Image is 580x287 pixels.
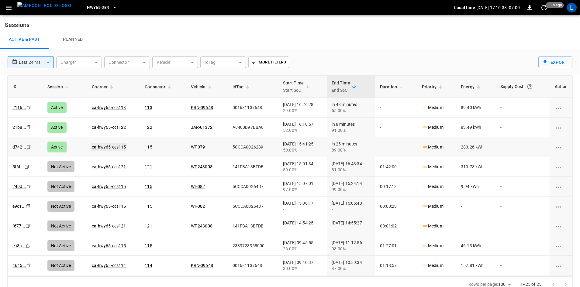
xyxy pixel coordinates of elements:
div: Not Active [47,240,75,251]
span: Session [47,83,71,91]
td: - [495,98,550,118]
div: copy [26,242,32,249]
span: End TimeEnd SoC [332,79,358,94]
a: ca-hwy65-ccs122 [92,125,126,130]
span: Start TimeStart SoC [283,79,312,94]
span: Energy [461,83,482,91]
td: 00:01:02 [375,216,417,236]
div: End Time [332,79,350,94]
a: 114 [145,263,152,268]
div: 91.00% [332,127,371,133]
button: Export [538,56,572,68]
td: 001681137648 [228,256,278,275]
div: 52.00% [283,127,322,133]
a: 122 [145,125,152,130]
div: - [332,226,371,232]
a: 113 [145,105,152,110]
div: copy [26,104,32,111]
td: 83.49 kWh [456,118,495,137]
div: [DATE] 15:01:34 [283,161,322,173]
td: 2389723958000 [228,236,278,256]
td: 5CCCA00264D7 [228,196,278,216]
div: [DATE] 14:55:27 [332,220,371,232]
td: 01:27:01 [375,236,417,256]
a: e9c1... [12,204,26,209]
a: 121 [145,224,152,228]
div: Start Time [283,79,304,94]
span: 11 s ago [546,2,564,8]
a: WT-243008 [191,164,212,169]
td: 01:18:57 [375,256,417,275]
div: [DATE] 09:40:37 [283,259,322,272]
span: Priority [422,83,444,91]
td: 001681137648 [228,98,278,118]
td: - [495,157,550,177]
a: ca-hwy65-ccs113 [92,105,126,110]
div: [DATE] 15:41:25 [283,141,322,153]
th: Action [550,76,572,98]
div: in 8 minutes [332,121,371,133]
div: Last 24 hrs [19,56,54,68]
div: in 48 minutes [332,101,371,114]
div: in 25 minutes [332,141,371,153]
p: Medium [422,262,444,269]
a: ca-hwy65-ccs115 [92,204,126,209]
div: 29.00% [283,108,322,114]
td: 00:17:13 [375,177,417,196]
a: 121 [145,164,152,169]
div: [DATE] 15:24:14 [332,180,371,193]
span: IdTag [233,83,252,91]
td: - [186,236,228,256]
a: 115 [145,145,152,149]
p: [DATE] 17:10:38 -07:00 [476,5,520,11]
td: - [456,216,495,236]
div: charging session options [555,164,568,170]
div: Not Active [47,260,75,271]
p: Medium [422,243,444,249]
div: [DATE] 09:45:55 [283,240,322,252]
div: [DATE] 10:59:34 [332,259,371,272]
a: WT-243008 [191,224,212,228]
a: 249d... [12,184,26,189]
div: 89.00% [332,147,371,153]
p: Local time [454,5,475,11]
td: - [495,177,550,196]
a: KRN-09648 [191,263,213,268]
button: HWY65-DER [85,2,119,14]
div: Active [47,122,67,133]
td: 5CCCA0026289 [228,137,278,157]
td: - [375,98,417,118]
div: [DATE] 11:12:56 [332,240,371,252]
div: Not Active [47,201,75,212]
div: charging session options [555,183,568,190]
div: charging session options [555,124,568,130]
td: 283.26 kWh [456,137,495,157]
div: charging session options [555,144,568,150]
p: Medium [422,203,444,210]
div: charging session options [555,243,568,249]
span: Duration [380,83,405,91]
td: 01:42:00 [375,157,417,177]
div: - [283,206,322,212]
a: 115 [145,204,152,209]
td: - [495,137,550,157]
div: Not Active [47,220,75,231]
a: ca3a... [12,243,26,248]
a: 21b8... [12,125,26,130]
div: [DATE] 16:26:28 [283,101,322,114]
span: Vehicle [191,83,214,91]
span: HWY65-DER [87,4,109,11]
a: 5f6f... [12,164,24,169]
div: copy [26,183,32,190]
div: 50.00% [283,147,322,153]
div: sessions table [7,75,573,276]
a: ca-hwy65-ccs114 [92,263,126,268]
div: 50.00% [283,167,322,173]
div: [DATE] 15:07:01 [283,180,322,193]
td: 9.94 kWh [456,177,495,196]
td: 141FBA13BFDB [228,216,278,236]
a: WT-082 [191,184,205,189]
td: 157.81 kWh [456,256,495,275]
div: [DATE] 15:06:40 [332,200,371,212]
p: Medium [422,124,444,131]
